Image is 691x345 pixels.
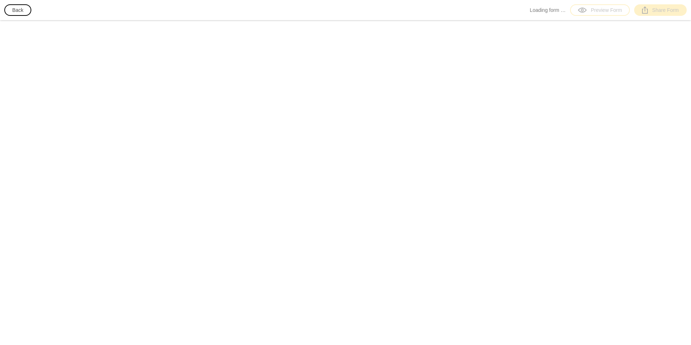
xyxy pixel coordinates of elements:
button: Back [4,4,31,16]
div: Share Form [642,6,679,14]
a: Preview Form [570,4,630,16]
a: Share Form [634,4,687,16]
span: Loading form … [530,6,566,14]
div: Preview Form [578,6,622,14]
